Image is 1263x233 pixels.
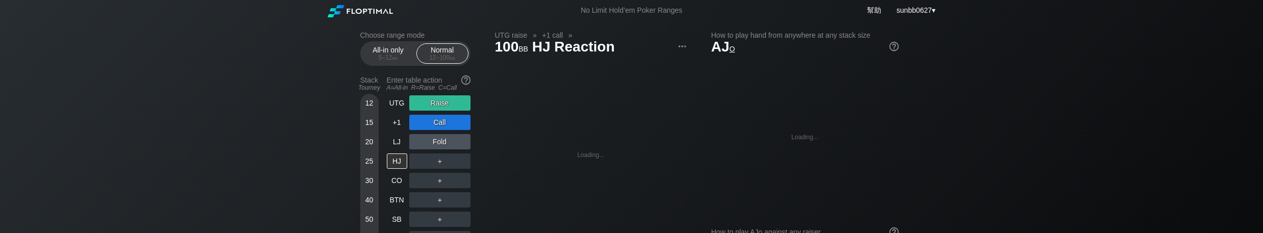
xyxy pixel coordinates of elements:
[493,31,529,40] span: UTG raise
[888,41,900,52] img: help.32db89a4.svg
[362,173,377,188] div: 30
[387,192,407,208] div: BTN
[711,31,899,39] h2: How to play hand from anywhere at any stack size
[565,6,698,17] div: No Limit Hold’em Poker Ranges
[493,39,530,56] span: 100
[409,212,470,227] div: ＋
[518,42,528,54] span: bb
[460,74,472,86] img: help.32db89a4.svg
[409,134,470,149] div: Fold
[409,115,470,130] div: Call
[409,173,470,188] div: ＋
[392,54,398,61] span: bb
[729,42,735,54] span: o
[894,5,937,16] div: ▾
[362,212,377,227] div: 50
[362,192,377,208] div: 40
[387,95,407,111] div: UTG
[362,134,377,149] div: 20
[356,84,383,91] div: Tourney
[387,212,407,227] div: SB
[387,84,470,91] div: A=All-in R=Raise C=Call
[421,54,464,61] div: 12 – 100
[867,6,881,14] a: 幫助
[387,173,407,188] div: CO
[387,153,407,169] div: HJ
[362,115,377,130] div: 15
[387,72,470,95] div: Enter table action
[540,31,564,40] span: +1 call
[365,44,412,63] div: All-in only
[409,95,470,111] div: Raise
[419,44,466,63] div: Normal
[791,134,819,141] div: Loading...
[577,151,604,159] div: Loading...
[531,39,616,56] span: HJ Reaction
[450,54,455,61] span: bb
[356,72,383,95] div: Stack
[677,41,688,52] img: ellipsis.fd386fe8.svg
[711,39,735,55] span: AJ
[362,153,377,169] div: 25
[409,153,470,169] div: ＋
[387,115,407,130] div: +1
[563,31,578,39] span: »
[387,134,407,149] div: LJ
[527,31,542,39] span: »
[367,54,410,61] div: 5 – 12
[409,192,470,208] div: ＋
[362,95,377,111] div: 12
[360,31,470,39] h2: Choose range mode
[328,5,393,17] img: Floptimal logo
[897,6,932,14] span: sunbb0627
